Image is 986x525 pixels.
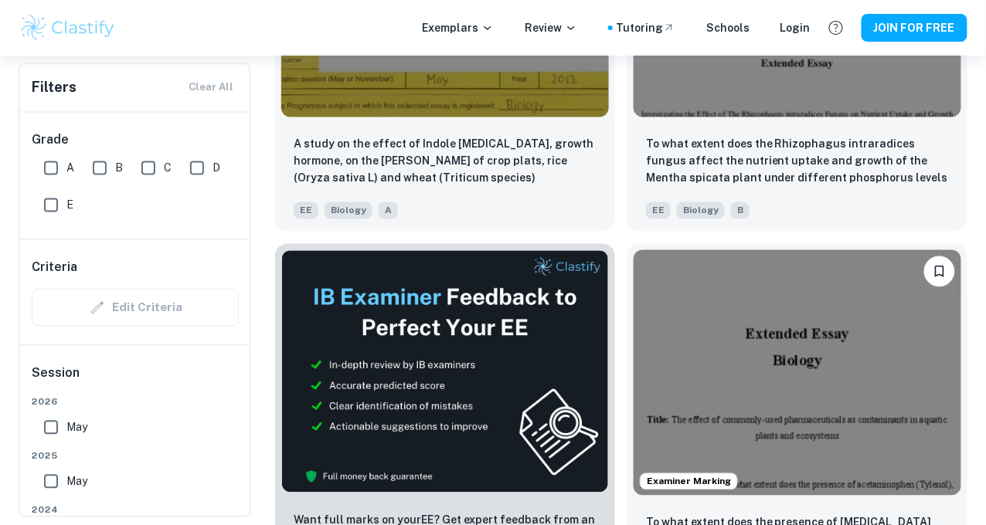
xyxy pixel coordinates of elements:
span: 2024 [32,503,239,517]
img: Thumbnail [281,250,609,493]
p: Exemplars [422,19,494,36]
button: JOIN FOR FREE [862,14,967,42]
span: A [66,160,74,177]
div: Criteria filters are unavailable when searching by topic [32,290,239,327]
span: C [164,160,172,177]
span: Biology [325,202,372,219]
span: D [212,160,220,177]
a: Login [780,19,811,36]
span: Biology [677,202,725,219]
h6: Grade [32,131,239,150]
p: A study on the effect of Indole acetic acid, growth hormone, on the groth of crop plats, rice (Or... [294,136,597,187]
button: Please log in to bookmark exemplars [924,256,955,287]
h6: Session [32,364,239,395]
p: To what extent does the Rhizophagus intraradices fungus affect the nutrient uptake and growth of ... [646,136,949,188]
img: Clastify logo [19,12,117,43]
h6: Criteria [32,259,77,277]
span: A [379,202,398,219]
span: B [731,202,750,219]
p: Review [525,19,577,36]
a: Tutoring [616,19,675,36]
span: EE [646,202,671,219]
a: Schools [706,19,750,36]
button: Help and Feedback [823,15,849,41]
span: E [66,197,73,214]
span: B [115,160,123,177]
span: 2025 [32,449,239,463]
span: Examiner Marking [641,475,737,489]
h6: Filters [32,77,76,99]
span: 2026 [32,395,239,409]
span: EE [294,202,318,219]
span: May [66,419,87,436]
img: Biology EE example thumbnail: To what extent does the presence of acet [634,250,961,496]
span: May [66,473,87,490]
